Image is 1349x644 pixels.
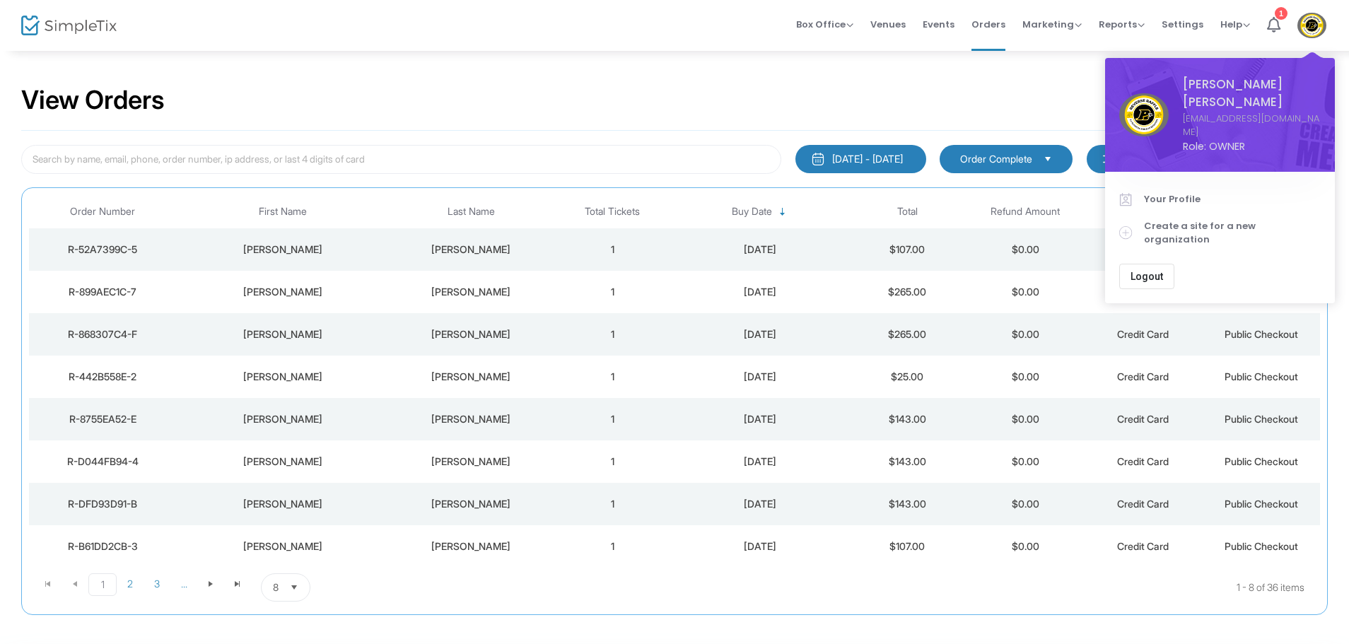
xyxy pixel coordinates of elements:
td: $265.00 [848,271,967,313]
span: Venues [870,6,906,42]
div: 10/14/2025 [675,285,845,299]
span: Logout [1131,271,1163,282]
div: Christine [180,242,385,257]
td: $0.00 [967,228,1085,271]
span: 8 [273,580,279,595]
h2: View Orders [21,85,165,116]
span: Credit Card [1117,455,1169,467]
div: R-868307C4-F [33,327,173,341]
td: $107.00 [848,525,967,568]
td: 1 [554,440,672,483]
button: Select [284,574,304,601]
td: $25.00 [848,356,967,398]
th: Refund Amount [967,195,1085,228]
td: $107.00 [848,228,967,271]
span: Credit Card [1117,540,1169,552]
span: Orders [971,6,1005,42]
span: Public Checkout [1225,540,1298,552]
img: monthly [811,152,825,166]
div: 10/10/2025 [675,539,845,554]
td: $143.00 [848,483,967,525]
td: 1 [554,398,672,440]
span: Credit Card [1117,370,1169,382]
div: 1 [1275,7,1287,20]
div: Data table [29,195,1320,568]
a: [EMAIL_ADDRESS][DOMAIN_NAME] [1183,112,1321,139]
img: filter [1102,152,1116,166]
span: Order Complete [960,152,1032,166]
span: Help [1220,18,1250,31]
td: 1 [554,356,672,398]
a: Your Profile [1119,186,1321,213]
span: Go to the last page [224,573,251,595]
div: 10/11/2025 [675,412,845,426]
span: Order Number [70,206,135,218]
div: Leslie [180,455,385,469]
div: Christina [180,327,385,341]
div: adams [392,539,550,554]
div: R-899AEC1C-7 [33,285,173,299]
m-button: Advanced filters [1087,145,1217,173]
div: Griffin [392,497,550,511]
kendo-pager-info: 1 - 8 of 36 items [451,573,1304,602]
input: Search by name, email, phone, order number, ip address, or last 4 digits of card [21,145,781,174]
div: 10/12/2025 [675,370,845,384]
span: Box Office [796,18,853,31]
div: Dalena [392,285,550,299]
span: Credit Card [1117,328,1169,340]
td: $143.00 [848,440,967,483]
div: 10/14/2025 [675,242,845,257]
div: Levin [392,370,550,384]
span: Public Checkout [1225,370,1298,382]
span: Buy Date [732,206,772,218]
button: Select [1038,151,1058,167]
span: Marketing [1022,18,1082,31]
td: $0.00 [967,313,1085,356]
span: Page 3 [144,573,170,595]
span: Sortable [777,206,788,218]
span: Create a site for a new organization [1144,219,1321,247]
span: Events [923,6,954,42]
span: Public Checkout [1225,328,1298,340]
div: 10/13/2025 [675,327,845,341]
span: Page 1 [88,573,117,596]
td: $0.00 [967,356,1085,398]
div: R-DFD93D91-B [33,497,173,511]
span: Credit Card [1117,498,1169,510]
a: Create a site for a new organization [1119,213,1321,253]
span: Public Checkout [1225,413,1298,425]
span: Role: OWNER [1183,139,1321,154]
div: Kim [392,327,550,341]
span: First Name [259,206,307,218]
div: Kimberly [180,412,385,426]
div: 10/11/2025 [675,455,845,469]
span: Go to the last page [232,578,243,590]
span: Public Checkout [1225,498,1298,510]
span: Reports [1099,18,1145,31]
td: $265.00 [848,313,967,356]
span: Your Profile [1144,192,1321,206]
div: [DATE] - [DATE] [832,152,903,166]
div: R-52A7399C-5 [33,242,173,257]
td: 1 [554,525,672,568]
td: 1 [554,483,672,525]
td: $0.00 [967,483,1085,525]
div: R-D044FB94-4 [33,455,173,469]
div: 10/11/2025 [675,497,845,511]
span: Page 4 [170,573,197,595]
td: $0.00 [967,398,1085,440]
div: Kathleen [180,497,385,511]
div: Storch [392,242,550,257]
span: Public Checkout [1225,455,1298,467]
div: Ward [392,412,550,426]
span: [PERSON_NAME] [PERSON_NAME] [1183,76,1321,112]
td: $0.00 [967,271,1085,313]
th: Total Tickets [554,195,672,228]
span: Last Name [448,206,495,218]
div: Williams [392,455,550,469]
span: Settings [1162,6,1203,42]
div: Sarah [180,285,385,299]
td: $0.00 [967,525,1085,568]
span: Page 2 [117,573,144,595]
button: Logout [1119,264,1174,289]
